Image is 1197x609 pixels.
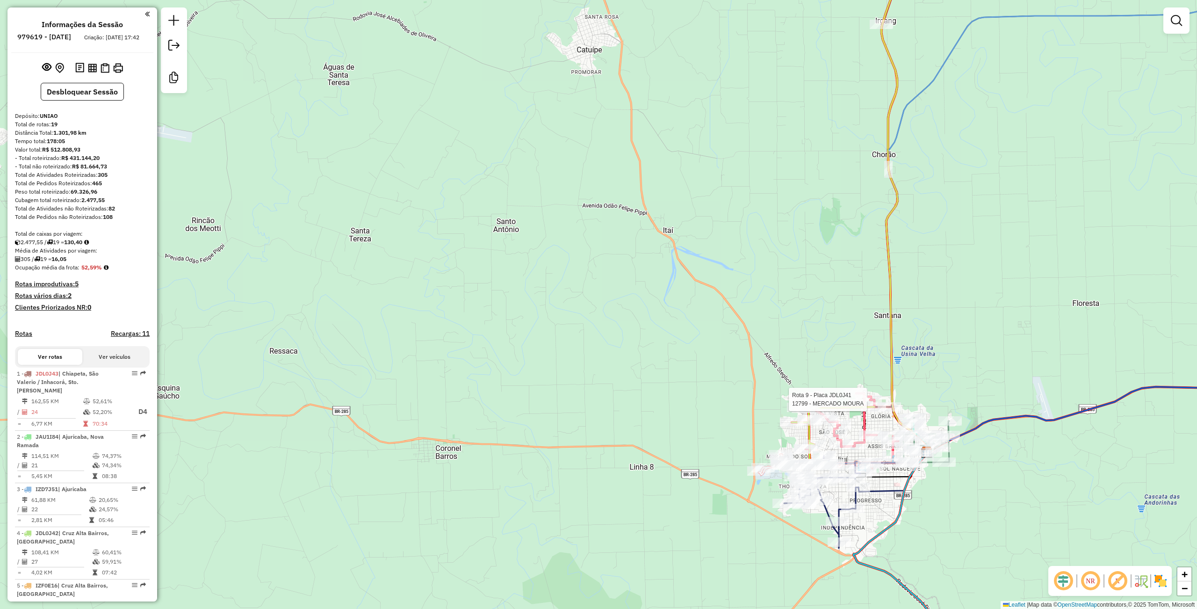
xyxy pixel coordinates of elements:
[15,137,150,145] div: Tempo total:
[42,146,80,153] strong: R$ 512.808,93
[51,121,58,128] strong: 19
[36,582,58,589] span: IZF0E16
[53,61,66,75] button: Centralizar mapa no depósito ou ponto de apoio
[140,434,146,439] em: Rota exportada
[101,568,146,577] td: 07:42
[1027,602,1028,608] span: |
[99,61,111,75] button: Visualizar Romaneio
[81,196,105,203] strong: 2.477,55
[140,582,146,588] em: Rota exportada
[15,238,150,246] div: 2.477,55 / 19 =
[140,370,146,376] em: Rota exportada
[17,33,71,41] h6: 979619 - [DATE]
[22,550,28,555] i: Distância Total
[17,370,99,394] span: | Chiapeta, São Valerio / Inhacorá, Sto. [PERSON_NAME]
[140,530,146,536] em: Rota exportada
[111,61,125,75] button: Imprimir Rotas
[1058,602,1097,608] a: OpenStreetMap
[101,548,146,557] td: 60,41%
[17,370,99,394] span: 1 -
[17,568,22,577] td: =
[31,557,92,566] td: 27
[15,239,21,245] i: Cubagem total roteirizado
[101,461,146,470] td: 74,34%
[93,559,100,565] i: % de utilização da cubagem
[75,280,79,288] strong: 5
[89,517,94,523] i: Tempo total em rota
[61,154,100,161] strong: R$ 431.144,20
[31,495,89,505] td: 61,88 KM
[15,129,150,137] div: Distância Total:
[68,291,72,300] strong: 2
[71,188,97,195] strong: 69.326,96
[93,463,100,468] i: % de utilização da cubagem
[83,399,90,404] i: % de utilização do peso
[17,557,22,566] td: /
[921,446,933,458] img: UNIAO
[140,486,146,492] em: Rota exportada
[1182,568,1188,580] span: +
[31,568,92,577] td: 4,02 KM
[17,582,108,597] span: 5 -
[15,112,150,120] div: Depósito:
[22,559,28,565] i: Total de Atividades
[15,304,150,312] h4: Clientes Priorizados NR:
[15,230,150,238] div: Total de caixas por viagem:
[1182,582,1188,594] span: −
[165,68,183,89] a: Criar modelo
[40,60,53,75] button: Exibir sessão original
[22,399,28,404] i: Distância Total
[31,471,92,481] td: 5,45 KM
[17,486,87,493] span: 3 -
[73,61,86,75] button: Logs desbloquear sessão
[98,505,145,514] td: 24,57%
[22,463,28,468] i: Total de Atividades
[17,582,108,597] span: | Cruz Alta Bairros, [GEOGRAPHIC_DATA]
[132,434,137,439] em: Opções
[1052,570,1074,592] span: Ocultar deslocamento
[1003,602,1025,608] a: Leaflet
[83,421,88,427] i: Tempo total em rota
[111,330,150,338] h4: Recargas: 11
[40,112,58,119] strong: UNIAO
[15,179,150,188] div: Total de Pedidos Roteirizados:
[1133,573,1148,588] img: Fluxo de ruas
[1167,11,1186,30] a: Exibir filtros
[1001,601,1197,609] div: Map data © contributors,© 2025 TomTom, Microsoft
[86,61,99,74] button: Visualizar relatório de Roteirização
[58,486,87,493] span: | Ajuricaba
[1177,581,1191,595] a: Zoom out
[98,495,145,505] td: 20,65%
[130,406,147,417] p: D4
[31,548,92,557] td: 108,41 KM
[101,451,146,461] td: 74,37%
[92,419,130,428] td: 70:34
[1177,567,1191,581] a: Zoom in
[36,370,58,377] span: JDL0J43
[17,461,22,470] td: /
[15,292,150,300] h4: Rotas vários dias:
[47,138,65,145] strong: 178:05
[15,264,79,271] span: Ocupação média da frota:
[36,529,58,536] span: JDL0J42
[15,255,150,263] div: 305 / 19 =
[132,582,137,588] em: Opções
[83,409,90,415] i: % de utilização da cubagem
[42,20,123,29] h4: Informações da Sessão
[81,264,102,271] strong: 52,59%
[87,303,91,312] strong: 0
[15,120,150,129] div: Total de rotas:
[31,419,83,428] td: 6,77 KM
[17,505,22,514] td: /
[36,486,58,493] span: IZD7J51
[98,515,145,525] td: 05:46
[31,397,83,406] td: 162,55 KM
[103,213,113,220] strong: 108
[53,129,87,136] strong: 1.301,98 km
[34,256,40,262] i: Total de rotas
[17,471,22,481] td: =
[15,204,150,213] div: Total de Atividades não Roteirizadas:
[93,570,97,575] i: Tempo total em rota
[64,239,82,246] strong: 130,40
[72,163,107,170] strong: R$ 81.664,73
